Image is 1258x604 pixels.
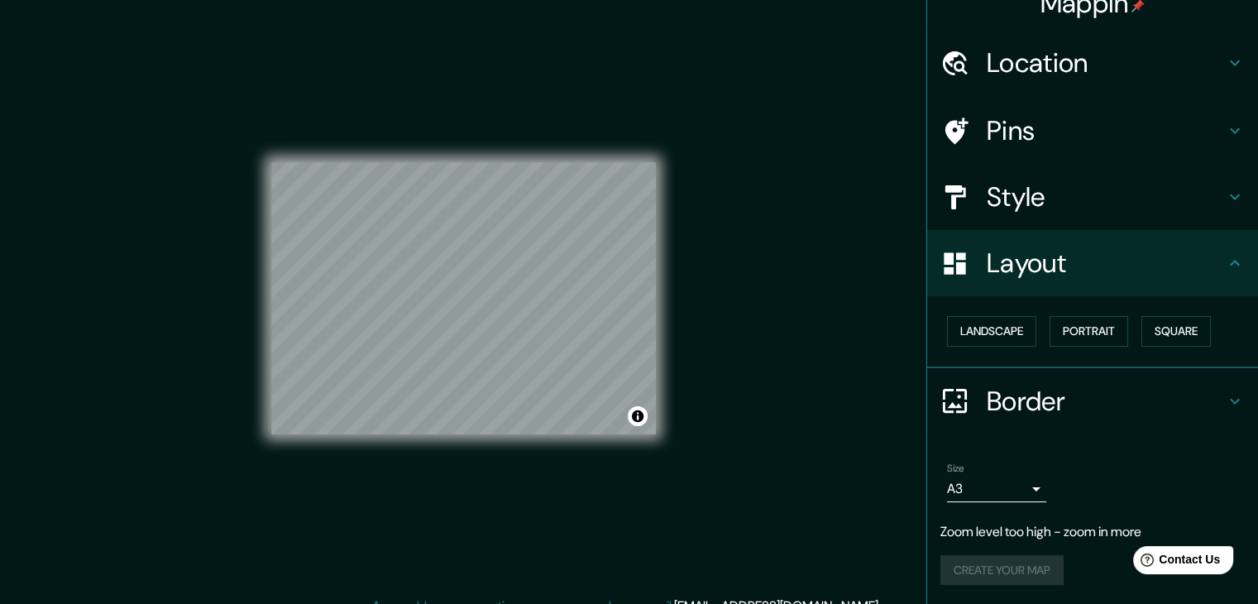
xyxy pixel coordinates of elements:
div: Style [927,164,1258,230]
h4: Location [987,46,1225,79]
div: Layout [927,230,1258,296]
h4: Style [987,180,1225,213]
label: Size [947,461,964,475]
button: Landscape [947,316,1036,347]
canvas: Map [271,162,656,434]
div: A3 [947,476,1046,502]
button: Toggle attribution [628,406,648,426]
div: Location [927,30,1258,96]
iframe: Help widget launcher [1111,539,1240,586]
button: Square [1141,316,1211,347]
p: Zoom level too high - zoom in more [940,522,1245,542]
div: Border [927,368,1258,434]
button: Portrait [1050,316,1128,347]
h4: Layout [987,247,1225,280]
h4: Border [987,385,1225,418]
h4: Pins [987,114,1225,147]
div: Pins [927,98,1258,164]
